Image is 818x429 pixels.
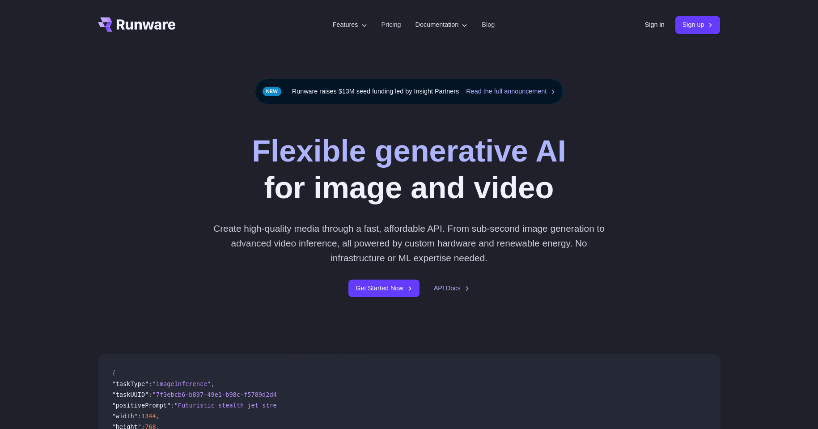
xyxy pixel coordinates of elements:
span: "imageInference" [153,380,211,387]
span: , [156,412,160,420]
span: : [138,412,141,420]
span: "taskType" [112,380,149,387]
a: Get Started Now [348,280,419,297]
label: Features [333,20,367,30]
h1: for image and video [252,133,566,207]
span: "positivePrompt" [112,402,171,409]
span: : [148,380,152,387]
span: 1344 [141,412,156,420]
span: { [112,370,116,377]
p: Create high-quality media through a fast, affordable API. From sub-second image generation to adv... [210,221,608,266]
a: Pricing [381,20,401,30]
span: , [211,380,214,387]
span: "taskUUID" [112,391,149,398]
a: Sign up [675,16,721,34]
span: : [148,391,152,398]
span: "7f3ebcb6-b897-49e1-b98c-f5789d2d40d7" [153,391,292,398]
label: Documentation [415,20,468,30]
a: Sign in [645,20,665,30]
span: : [170,402,174,409]
span: "Futuristic stealth jet streaking through a neon-lit cityscape with glowing purple exhaust" [174,402,508,409]
div: Runware raises $13M seed funding led by Insight Partners [255,79,564,104]
span: "width" [112,412,138,420]
a: API Docs [434,283,470,293]
a: Blog [482,20,495,30]
a: Go to / [98,17,176,32]
a: Read the full announcement [466,86,555,97]
strong: Flexible generative AI [252,134,566,168]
